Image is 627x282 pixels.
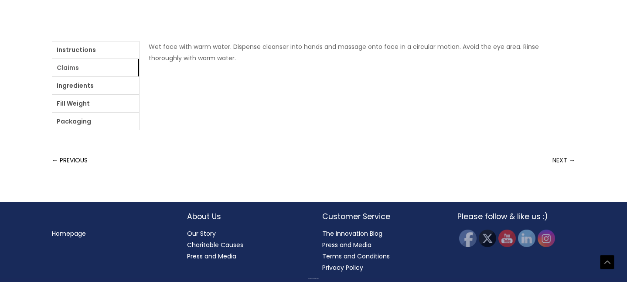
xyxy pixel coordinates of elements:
[322,241,371,249] a: Press and Media
[322,252,390,261] a: Terms and Conditions
[187,228,305,262] nav: About Us
[187,211,305,222] h2: About Us
[52,229,86,238] a: Homepage
[15,280,612,281] div: All material on this Website, including design, text, images, logos and sounds, are owned by Cosm...
[322,211,440,222] h2: Customer Service
[52,59,139,76] a: Claims
[457,211,575,222] h2: Please follow & like us :)
[52,41,139,58] a: Instructions
[313,279,319,279] span: Cosmetic Solutions
[15,279,612,279] div: Copyright © 2025
[52,113,139,130] a: Packaging
[187,229,216,238] a: Our Story
[322,263,363,272] a: Privacy Policy
[459,230,477,247] img: Facebook
[52,77,139,94] a: Ingredients
[52,151,88,169] a: ← PREVIOUS
[52,228,170,239] nav: Menu
[322,229,382,238] a: The Innovation Blog
[187,241,243,249] a: Charitable Causes
[552,151,575,169] a: NEXT →
[149,41,566,64] p: Wet face with warm water. Dispense cleanser into hands and massage onto face in a circular motion...
[52,95,139,112] a: Fill Weight
[322,228,440,273] nav: Customer Service
[479,230,496,247] img: Twitter
[187,252,236,261] a: Press and Media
